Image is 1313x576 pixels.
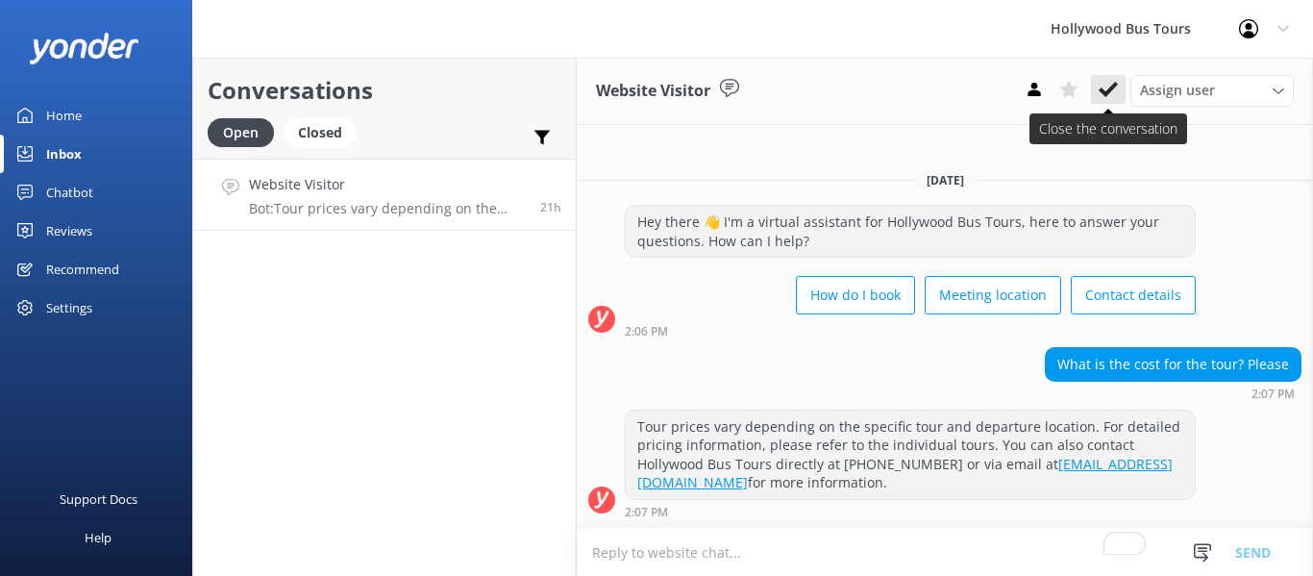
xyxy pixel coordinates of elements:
[208,72,561,109] h2: Conversations
[625,507,668,518] strong: 2:07 PM
[208,118,274,147] div: Open
[577,529,1313,576] textarea: To enrich screen reader interactions, please activate Accessibility in Grammarly extension settings
[1140,80,1215,101] span: Assign user
[46,250,119,288] div: Recommend
[540,199,561,215] span: Sep 05 2025 02:07pm (UTC -07:00) America/Tijuana
[796,276,915,314] button: How do I book
[85,518,111,557] div: Help
[625,505,1196,518] div: Sep 05 2025 02:07pm (UTC -07:00) America/Tijuana
[1130,75,1294,106] div: Assign User
[915,172,976,188] span: [DATE]
[626,411,1195,499] div: Tour prices vary depending on the specific tour and departure location. For detailed pricing info...
[46,288,92,327] div: Settings
[284,121,366,142] a: Closed
[46,173,93,212] div: Chatbot
[596,79,710,104] h3: Website Visitor
[1045,387,1301,400] div: Sep 05 2025 02:07pm (UTC -07:00) America/Tijuana
[625,324,1196,338] div: Sep 05 2025 02:06pm (UTC -07:00) America/Tijuana
[29,33,139,64] img: yonder-white-logo.png
[925,276,1061,314] button: Meeting location
[284,118,357,147] div: Closed
[249,200,526,217] p: Bot: Tour prices vary depending on the specific tour and departure location. For detailed pricing...
[249,174,526,195] h4: Website Visitor
[208,121,284,142] a: Open
[46,135,82,173] div: Inbox
[60,480,137,518] div: Support Docs
[46,212,92,250] div: Reviews
[626,206,1195,257] div: Hey there 👋 I'm a virtual assistant for Hollywood Bus Tours, here to answer your questions. How c...
[1046,348,1301,381] div: What is the cost for the tour? Please
[46,96,82,135] div: Home
[1251,388,1295,400] strong: 2:07 PM
[625,326,668,338] strong: 2:06 PM
[637,455,1173,492] a: [EMAIL_ADDRESS][DOMAIN_NAME]
[1071,276,1196,314] button: Contact details
[193,159,576,231] a: Website VisitorBot:Tour prices vary depending on the specific tour and departure location. For de...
